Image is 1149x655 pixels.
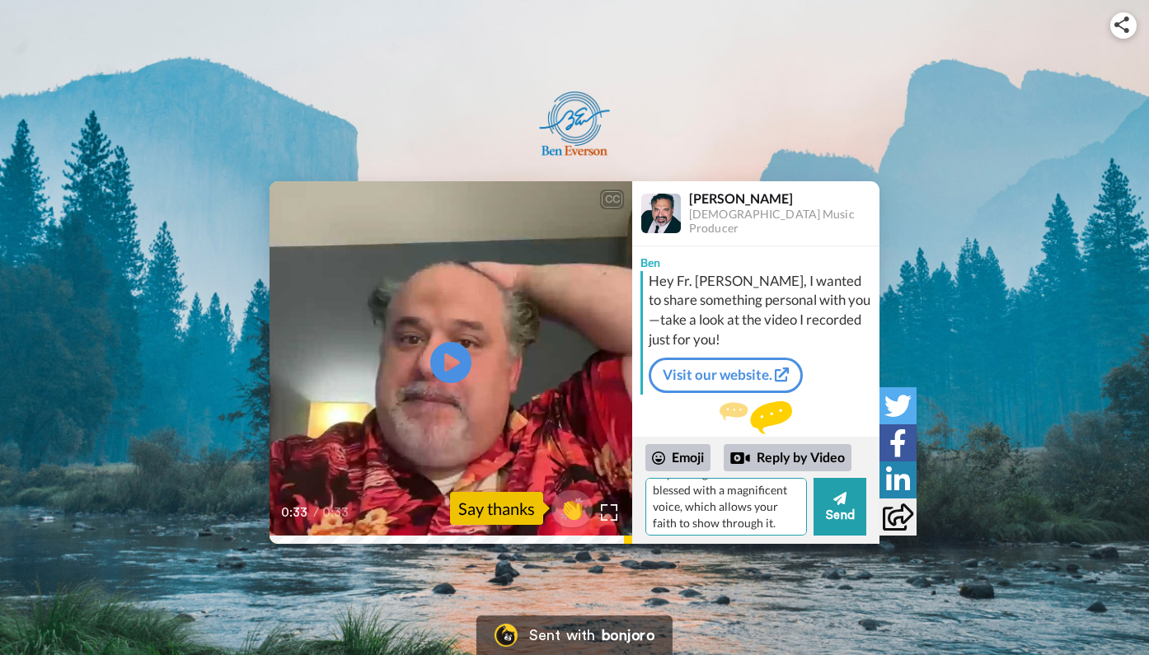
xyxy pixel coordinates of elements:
div: Send Ben a reply. [632,401,879,461]
a: Visit our website. [649,358,803,392]
div: Ben [632,246,879,271]
div: Emoji [645,444,711,470]
button: Send [814,478,866,536]
span: 👏 [551,495,593,522]
span: 0:33 [322,503,351,522]
img: message.svg [720,401,792,434]
span: 0:33 [281,503,310,522]
div: CC [602,191,622,208]
div: [PERSON_NAME] [689,190,879,206]
img: ic_share.svg [1114,16,1129,33]
span: / [313,503,319,522]
div: [DEMOGRAPHIC_DATA] Music Producer [689,208,879,236]
div: Reply by Video [724,444,851,472]
div: Reply by Video [730,448,750,468]
textarea: I thoroughly enjoy listening to you sing. You were blessed with a magnificent voice, which allows... [645,478,807,536]
img: logo [538,91,612,157]
img: Profile Image [641,194,681,233]
div: Hey Fr. [PERSON_NAME], I wanted to share something personal with you—take a look at the video I r... [649,271,875,350]
div: Say thanks [450,492,543,525]
button: 👏 [551,490,593,527]
img: Full screen [601,504,617,521]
